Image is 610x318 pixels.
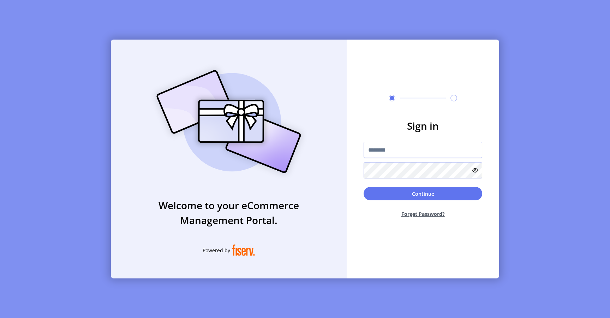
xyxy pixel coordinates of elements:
img: card_Illustration.svg [146,62,312,181]
button: Forget Password? [364,205,482,223]
h3: Welcome to your eCommerce Management Portal. [111,198,347,228]
span: Powered by [203,247,230,254]
h3: Sign in [364,118,482,133]
button: Continue [364,187,482,200]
